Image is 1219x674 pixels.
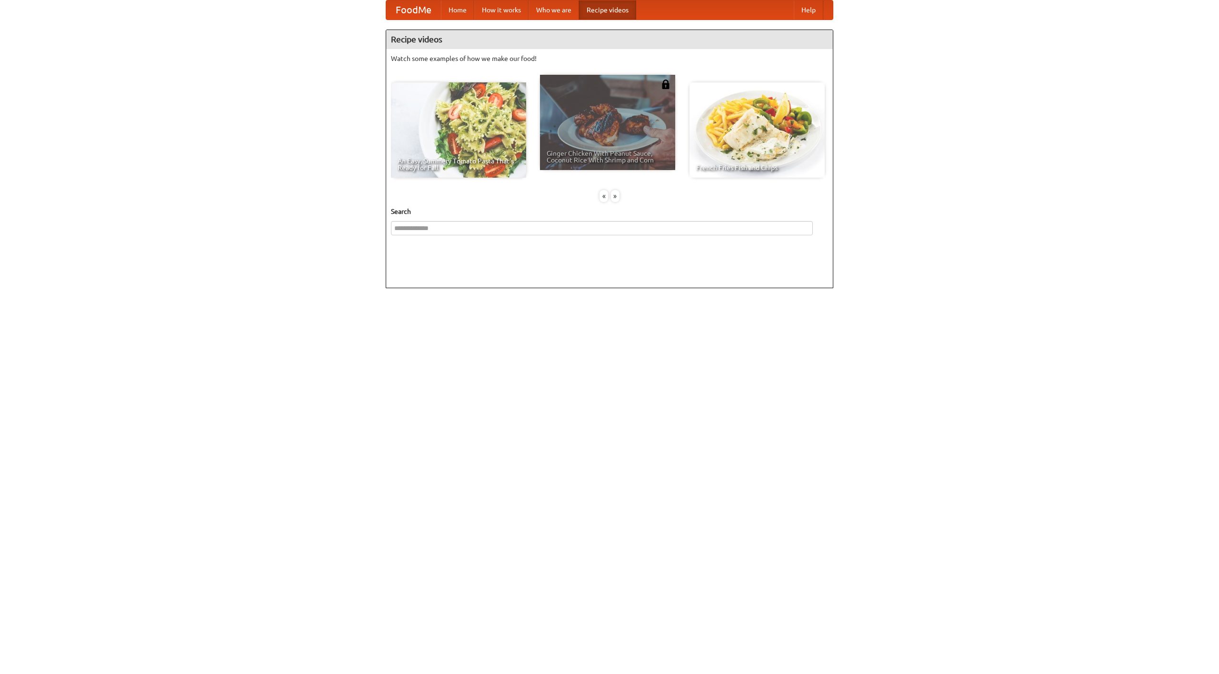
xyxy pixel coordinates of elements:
[611,190,619,202] div: »
[689,82,825,178] a: French Fries Fish and Chips
[600,190,608,202] div: «
[441,0,474,20] a: Home
[386,0,441,20] a: FoodMe
[696,164,818,171] span: French Fries Fish and Chips
[794,0,823,20] a: Help
[661,80,670,89] img: 483408.png
[579,0,636,20] a: Recipe videos
[474,0,529,20] a: How it works
[391,54,828,63] p: Watch some examples of how we make our food!
[398,158,520,171] span: An Easy, Summery Tomato Pasta That's Ready for Fall
[391,207,828,216] h5: Search
[386,30,833,49] h4: Recipe videos
[529,0,579,20] a: Who we are
[391,82,526,178] a: An Easy, Summery Tomato Pasta That's Ready for Fall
